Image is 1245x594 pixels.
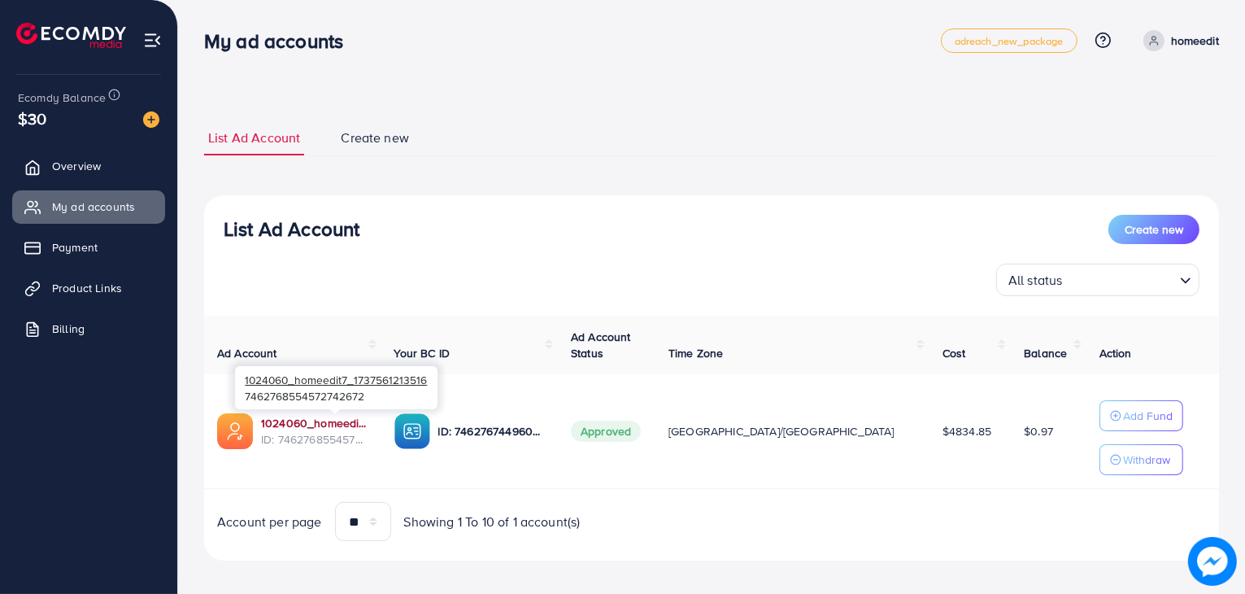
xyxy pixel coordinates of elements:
img: ic-ba-acc.ded83a64.svg [394,413,430,449]
span: Product Links [52,280,122,296]
p: Add Fund [1123,406,1173,426]
span: Create new [1125,221,1183,238]
h3: List Ad Account [224,217,359,241]
span: Ad Account [217,345,277,361]
span: 1024060_homeedit7_1737561213516 [245,372,427,387]
p: homeedit [1171,31,1219,50]
span: Ecomdy Balance [18,90,106,106]
a: 1024060_homeedit7_1737561213516 [261,415,368,431]
span: $0.97 [1024,423,1053,439]
span: Account per page [217,513,322,531]
button: Create new [1108,215,1199,244]
span: Ad Account Status [571,329,631,361]
img: menu [143,31,162,50]
span: Payment [52,239,98,256]
a: Payment [12,231,165,264]
div: Search for option [996,264,1199,296]
p: ID: 7462767449604177937 [438,421,546,441]
input: Search for option [1068,265,1173,292]
span: Approved [571,421,641,442]
span: $30 [18,107,46,130]
span: Billing [52,321,85,337]
span: Overview [52,158,101,174]
span: Balance [1024,345,1067,361]
a: adreach_new_package [941,28,1077,53]
span: Create new [341,129,409,147]
a: homeedit [1137,30,1219,51]
span: Time Zone [668,345,723,361]
span: List Ad Account [208,129,300,147]
img: logo [16,23,126,48]
button: Withdraw [1099,444,1183,475]
div: 7462768554572742672 [235,366,437,409]
img: image [1188,537,1237,586]
span: ID: 7462768554572742672 [261,431,368,448]
span: Action [1099,345,1132,361]
p: Withdraw [1123,450,1170,470]
a: My ad accounts [12,190,165,223]
img: image [143,111,159,128]
span: All status [1005,269,1066,292]
a: Billing [12,312,165,345]
a: Product Links [12,272,165,304]
span: [GEOGRAPHIC_DATA]/[GEOGRAPHIC_DATA] [668,423,895,439]
span: Showing 1 To 10 of 1 account(s) [404,513,581,531]
span: My ad accounts [52,199,135,215]
span: $4834.85 [942,423,991,439]
button: Add Fund [1099,400,1183,431]
span: Cost [942,345,966,361]
h3: My ad accounts [204,29,356,53]
span: adreach_new_package [955,36,1064,46]
img: ic-ads-acc.e4c84228.svg [217,413,253,449]
span: Your BC ID [394,345,451,361]
a: Overview [12,150,165,182]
